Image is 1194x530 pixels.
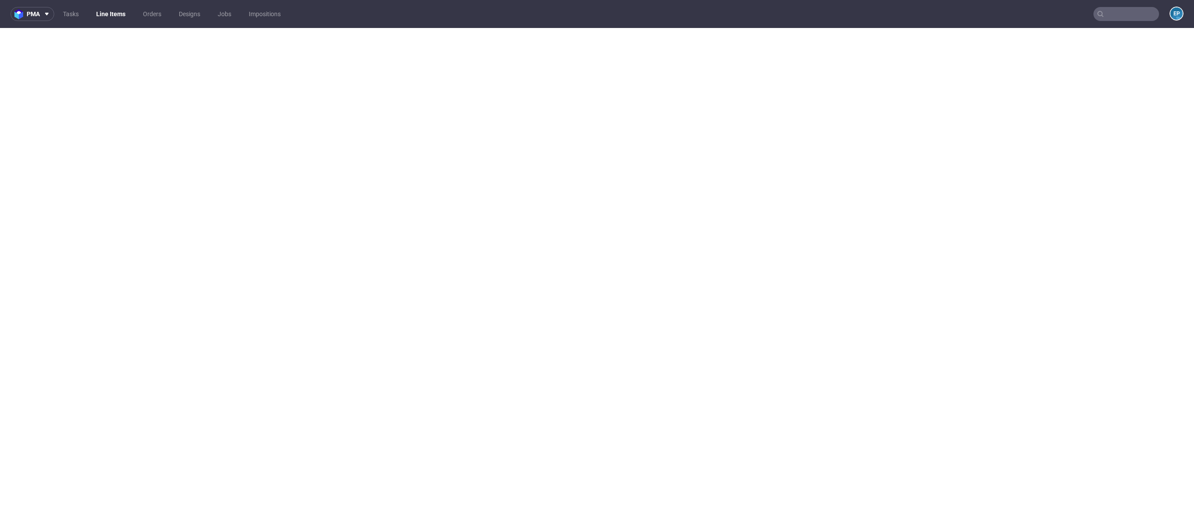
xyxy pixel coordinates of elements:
a: Jobs [212,7,237,21]
a: Line Items [91,7,131,21]
a: Designs [174,7,205,21]
a: Impositions [244,7,286,21]
a: Orders [138,7,167,21]
a: Tasks [58,7,84,21]
span: pma [27,11,40,17]
figcaption: EP [1170,7,1183,20]
img: logo [14,9,27,19]
button: pma [10,7,54,21]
